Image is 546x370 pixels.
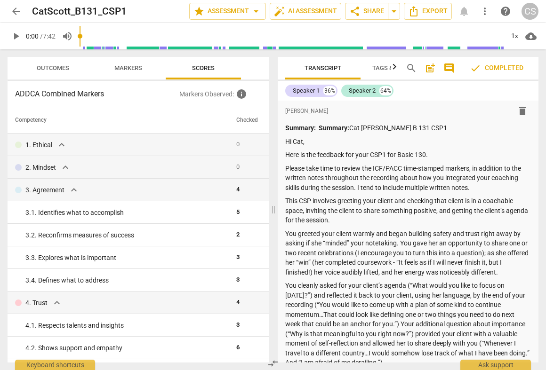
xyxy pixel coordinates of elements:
p: You cleanly asked for your client’s agenda (“What would you like to focus on [DATE]?”) and reflec... [285,281,531,368]
span: expand_more [51,297,63,308]
span: Outcomes [37,64,69,71]
p: This CSP involves greeting your client and checking that client is in a coachable space, inviting... [285,196,531,225]
p: Here is the feedback for your CSP1 for Basic 130. [285,150,531,160]
span: check [470,63,481,74]
span: post_add [425,63,436,74]
span: expand_more [68,184,80,196]
span: expand_more [56,139,67,150]
h3: ADDCA Combined Markers [15,88,179,100]
button: Search [404,61,419,76]
span: expand_more [60,162,71,173]
span: play_arrow [10,31,22,42]
p: 3. Agreement [25,185,64,195]
p: Please take time to review the ICF/PACC time-stamped markers, in addition to the written notes th... [285,164,531,193]
button: CS [522,3,538,20]
span: 3 [236,253,240,260]
th: Competency [8,107,233,134]
div: 4. 2. Shows support and empathy [25,343,229,353]
div: 4. 1. Respects talents and insights [25,321,229,331]
span: delete [517,105,528,117]
span: Markers [114,64,142,71]
button: Volume [59,28,76,45]
span: cloud_download [525,31,537,42]
strong: Summary: [319,124,349,132]
span: arrow_back [10,6,22,17]
span: Scores [192,64,215,71]
span: arrow_drop_down [250,6,262,17]
span: compare_arrows [267,358,279,369]
span: 3 [236,276,240,283]
button: Sharing summary [388,3,400,20]
div: 1x [506,29,523,44]
button: Assessment [189,3,266,20]
button: Export [404,3,452,20]
span: arrow_drop_down [388,6,400,17]
span: Assessment [193,6,262,17]
span: share [349,6,361,17]
span: 0 [236,163,240,170]
div: Ask support [460,360,531,370]
p: 2. Mindset [25,163,56,173]
span: help [500,6,511,17]
a: Help [497,3,514,20]
span: 0:00 [26,32,39,40]
button: Share [345,3,388,20]
button: AI Assessment [270,3,341,20]
span: 4 [236,299,240,306]
span: 2 [236,231,240,238]
span: search [406,63,417,74]
div: 3. 1. Identifies what to accomplish [25,208,229,218]
p: Hi Cat, [285,137,531,147]
span: Export [408,6,448,17]
span: star [193,6,205,17]
strong: Summary: [285,124,316,132]
button: Show/Hide comments [442,61,457,76]
span: volume_up [62,31,73,42]
span: 5 [236,208,240,215]
span: auto_fix_high [274,6,285,17]
button: Review is completed [462,59,531,78]
p: 1. Ethical [25,140,52,150]
div: 64% [379,86,392,95]
button: Add summary [423,61,438,76]
span: 0 [236,141,240,148]
span: 6 [236,344,240,351]
p: You greeted your client warmly and began building safety and trust right away by asking if she “m... [285,229,531,277]
div: Speaker 2 [349,86,376,95]
span: AI Assessment [274,6,337,17]
span: Transcript [305,64,341,71]
span: comment [443,63,455,74]
p: Markers Observed : [179,88,262,100]
p: Cat [PERSON_NAME] B 131 CSP1 [285,123,531,133]
span: [PERSON_NAME] [285,107,328,115]
div: 36% [323,86,336,95]
span: / 7:42 [40,32,56,40]
span: Completed [470,63,523,74]
span: 3 [236,321,240,328]
span: more_vert [479,6,490,17]
span: 4 [236,186,240,193]
div: 3. 2. Reconfirms measures of success [25,230,229,240]
button: Play [8,28,24,45]
div: 3. 4. Defines what to address [25,276,229,285]
th: Checked [233,107,262,134]
p: 4. Trust [25,298,48,308]
div: Keyboard shortcuts [15,360,95,370]
span: Inquire the support about custom evaluation criteria [236,88,247,100]
div: Speaker 1 [293,86,320,95]
div: 3. 3. Explores what is important [25,253,229,263]
span: Share [349,6,384,17]
h2: CatScott_B131_CSP1 [32,6,127,17]
span: Tags & Speakers [372,64,424,71]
